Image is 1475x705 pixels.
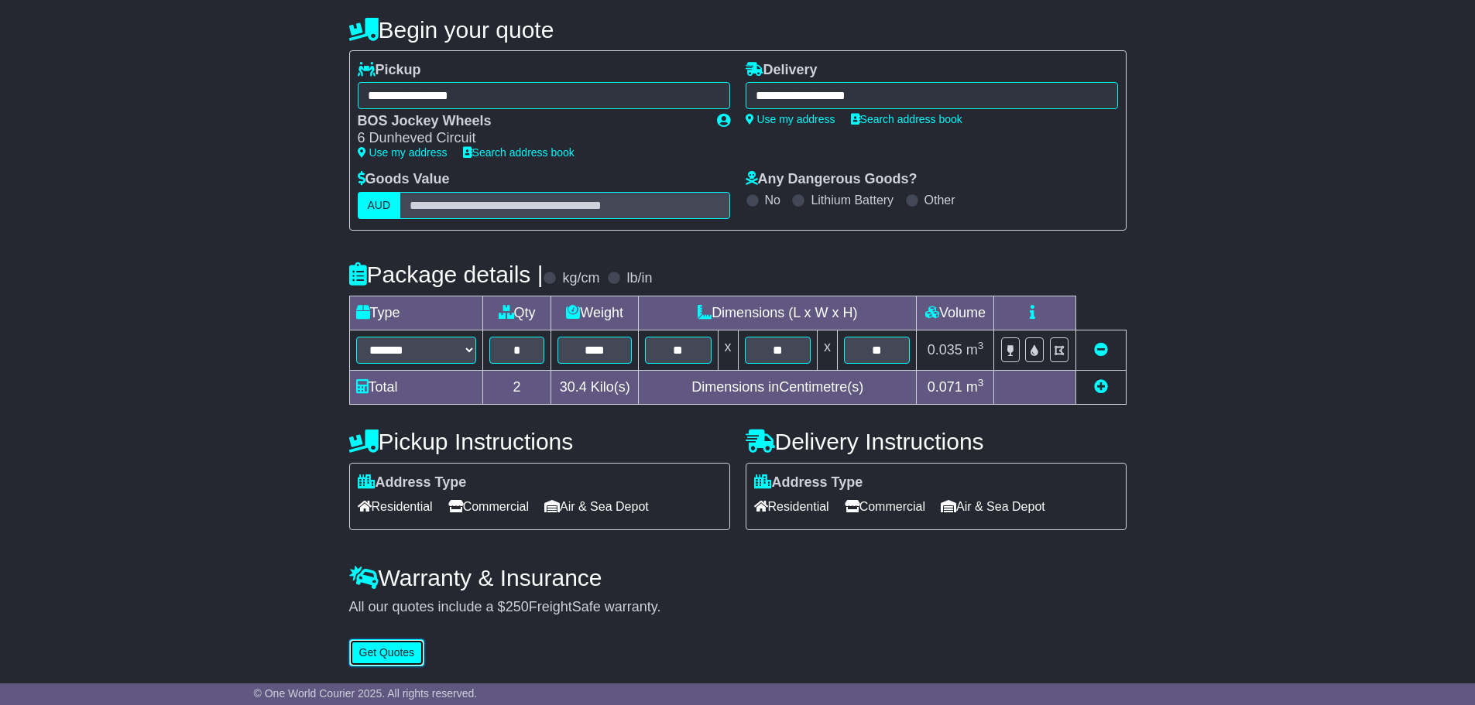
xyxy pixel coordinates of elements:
td: Dimensions in Centimetre(s) [639,370,917,404]
label: Lithium Battery [811,193,894,207]
a: Add new item [1094,379,1108,395]
td: Type [349,296,483,330]
span: Commercial [845,495,925,518]
span: Air & Sea Depot [941,495,1045,518]
div: All our quotes include a $ FreightSafe warranty. [349,599,1127,616]
td: x [818,330,838,370]
a: Use my address [746,113,835,125]
label: kg/cm [562,270,599,287]
td: 2 [483,370,551,404]
button: Get Quotes [349,639,425,666]
label: Address Type [754,474,863,491]
label: AUD [358,192,401,219]
label: Address Type [358,474,467,491]
div: BOS Jockey Wheels [358,113,701,130]
label: Delivery [746,62,818,79]
span: Commercial [448,495,529,518]
a: Search address book [851,113,962,125]
h4: Warranty & Insurance [349,565,1127,590]
td: Kilo(s) [551,370,639,404]
span: 30.4 [560,379,587,395]
td: Total [349,370,483,404]
label: Goods Value [358,171,450,188]
span: m [966,379,984,395]
td: Qty [483,296,551,330]
h4: Pickup Instructions [349,429,730,454]
div: 6 Dunheved Circuit [358,130,701,147]
span: Air & Sea Depot [544,495,649,518]
sup: 3 [978,377,984,388]
span: 0.035 [928,342,962,358]
span: Residential [358,495,433,518]
h4: Begin your quote [349,17,1127,43]
label: Other [924,193,955,207]
a: Remove this item [1094,342,1108,358]
a: Use my address [358,146,448,159]
h4: Package details | [349,262,544,287]
span: m [966,342,984,358]
span: © One World Courier 2025. All rights reserved. [254,687,478,700]
td: x [718,330,738,370]
label: Any Dangerous Goods? [746,171,918,188]
a: Search address book [463,146,575,159]
span: 250 [506,599,529,614]
sup: 3 [978,340,984,351]
span: Residential [754,495,829,518]
label: Pickup [358,62,421,79]
label: lb/in [626,270,652,287]
label: No [765,193,780,207]
span: 0.071 [928,379,962,395]
h4: Delivery Instructions [746,429,1127,454]
td: Volume [917,296,994,330]
td: Dimensions (L x W x H) [639,296,917,330]
td: Weight [551,296,639,330]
